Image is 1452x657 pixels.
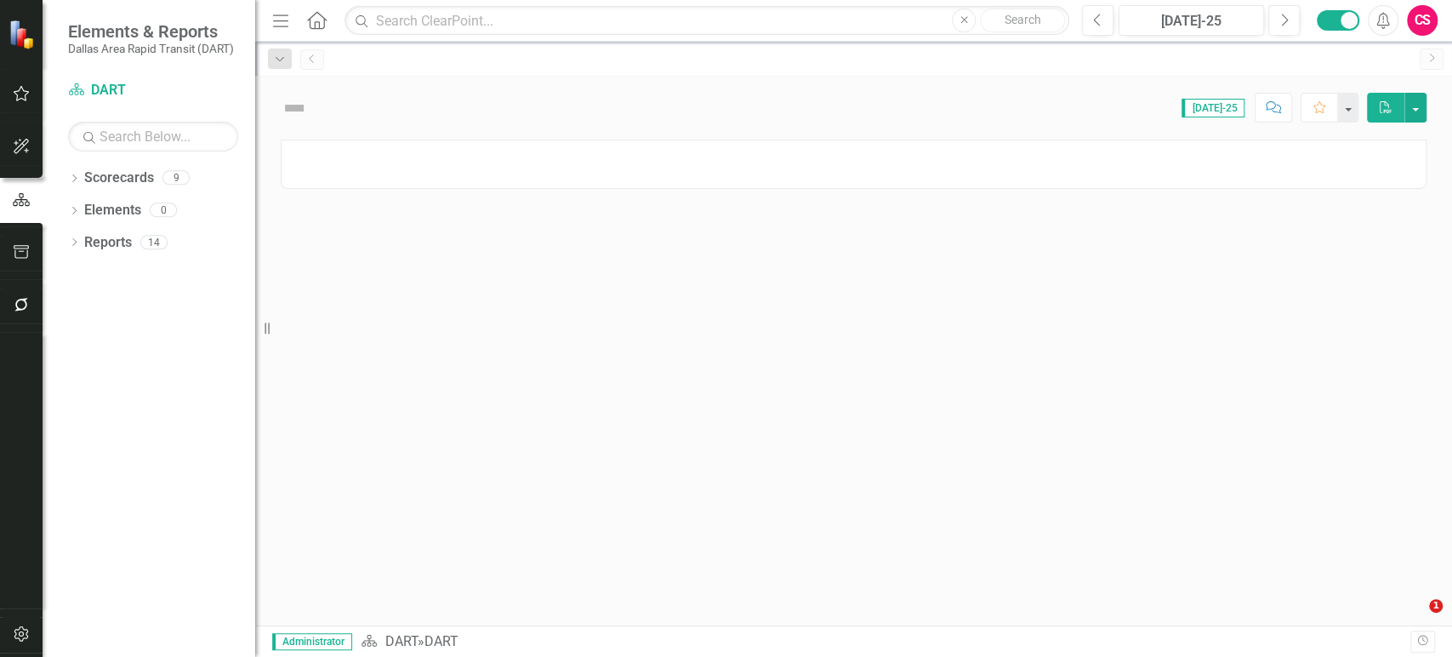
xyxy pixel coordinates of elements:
[361,632,1410,652] div: »
[84,201,141,220] a: Elements
[424,633,458,649] div: DART
[980,9,1065,32] button: Search
[272,633,352,650] span: Administrator
[384,633,417,649] a: DART
[1407,5,1438,36] button: CS
[162,171,190,186] div: 9
[344,6,1069,36] input: Search ClearPoint...
[1182,99,1244,117] span: [DATE]-25
[1005,13,1041,26] span: Search
[140,235,168,249] div: 14
[1119,5,1264,36] button: [DATE]-25
[1394,599,1435,640] iframe: Intercom live chat
[150,203,177,218] div: 0
[1429,599,1443,613] span: 1
[281,94,308,122] img: Not Defined
[84,169,154,188] a: Scorecards
[84,233,132,253] a: Reports
[68,122,238,151] input: Search Below...
[9,19,39,49] img: ClearPoint Strategy
[68,42,234,55] small: Dallas Area Rapid Transit (DART)
[68,21,234,42] span: Elements & Reports
[68,81,238,100] a: DART
[1125,11,1258,31] div: [DATE]-25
